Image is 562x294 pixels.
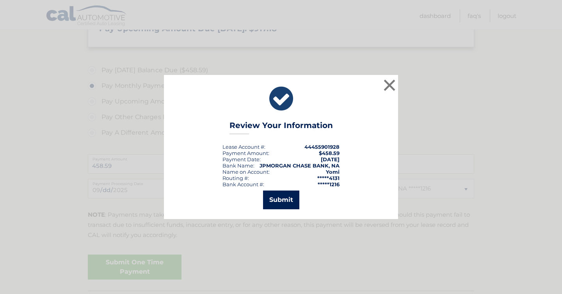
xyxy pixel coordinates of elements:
[222,156,260,162] span: Payment Date
[263,191,299,209] button: Submit
[229,121,333,134] h3: Review Your Information
[222,150,269,156] div: Payment Amount:
[260,162,340,169] strong: JPMORGAN CHASE BANK, NA
[304,144,340,150] strong: 44455901928
[319,150,340,156] span: $458.59
[222,169,270,175] div: Name on Account:
[222,175,249,181] div: Routing #:
[382,77,397,93] button: ×
[222,162,254,169] div: Bank Name:
[222,144,265,150] div: Lease Account #:
[326,169,340,175] strong: Yomi
[222,181,264,187] div: Bank Account #:
[321,156,340,162] span: [DATE]
[222,156,261,162] div: :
